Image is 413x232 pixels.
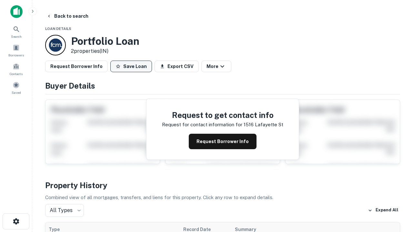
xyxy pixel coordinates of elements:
h4: Property History [45,179,400,191]
a: Saved [2,79,30,96]
a: Borrowers [2,42,30,59]
span: Borrowers [8,53,24,58]
p: 2 properties (IN) [71,47,139,55]
button: More [201,61,231,72]
iframe: Chat Widget [381,180,413,211]
a: Search [2,23,30,40]
button: Export CSV [155,61,199,72]
span: Loan Details [45,27,71,31]
button: Save Loan [110,61,152,72]
button: Request Borrower Info [189,134,257,149]
span: Saved [12,90,21,95]
button: Expand All [366,206,400,215]
h4: Buyer Details [45,80,400,92]
button: Back to search [44,10,91,22]
h3: Portfolio Loan [71,35,139,47]
a: Contacts [2,60,30,78]
div: All Types [45,204,84,217]
span: Contacts [10,71,23,76]
button: Request Borrower Info [45,61,108,72]
p: Combined view of all mortgages, transfers, and liens for this property. Click any row to expand d... [45,194,400,201]
img: capitalize-icon.png [10,5,23,18]
span: Search [11,34,22,39]
p: Request for contact information for [162,121,242,129]
p: 1516 lafayette st [244,121,283,129]
h4: Request to get contact info [162,109,283,121]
